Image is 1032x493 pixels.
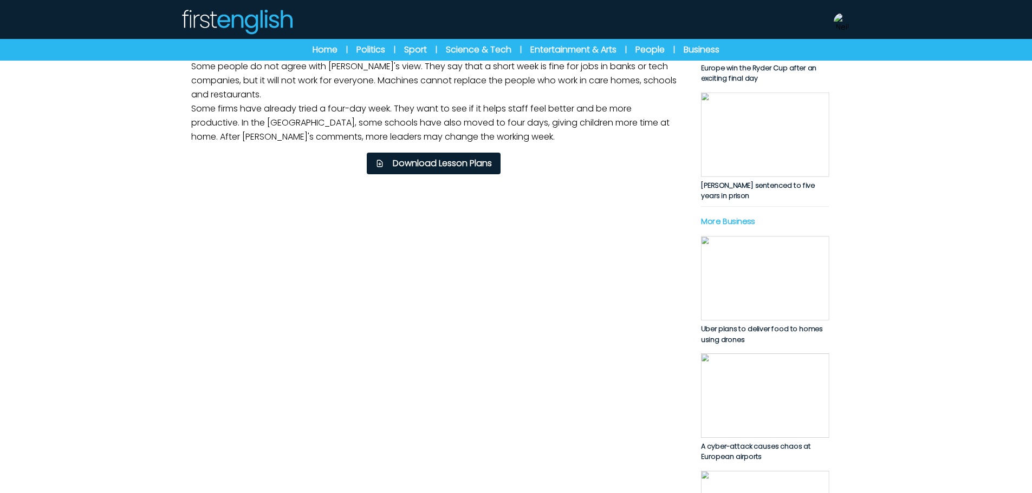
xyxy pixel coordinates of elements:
a: Uber plans to deliver food to homes using drones [700,236,829,345]
span: Uber plans to deliver food to homes using drones [700,324,822,345]
a: Sport [404,43,427,56]
span: Europe win the Ryder Cup after an exciting final day [700,63,816,83]
a: Entertainment & Arts [530,43,616,56]
span: | [673,44,675,55]
a: [PERSON_NAME] sentenced to five years in prison [700,93,829,201]
button: Download Lesson Plans [367,153,501,174]
p: More Business [700,215,829,227]
img: RE7LMOZhYM0j8HK2lFzCLKdxF8GB49C0Tfp3lDZz.jpg [700,236,829,320]
img: PO0bDhNOrIdDgExna1JM4j7x6YBU1TOSXvNWk307.jpg [700,353,829,438]
span: [PERSON_NAME] sentenced to five years in prison [700,180,814,201]
span: | [625,44,627,55]
a: Home [313,43,337,56]
span: A cyber-attack causes chaos at European airports [700,442,810,462]
a: Politics [356,43,385,56]
a: A cyber-attack causes chaos at European airports [700,353,829,462]
a: Business [684,43,719,56]
span: | [436,44,437,55]
a: People [635,43,665,56]
img: Neil Storey [834,13,851,30]
span: | [394,44,395,55]
img: Logo [180,9,293,35]
a: Science & Tech [446,43,511,56]
img: CmUNvE9iBcd3dtesz6AtlOJBJ5KgYshN613R35pY.jpg [700,93,829,177]
span: | [520,44,522,55]
span: | [346,44,348,55]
